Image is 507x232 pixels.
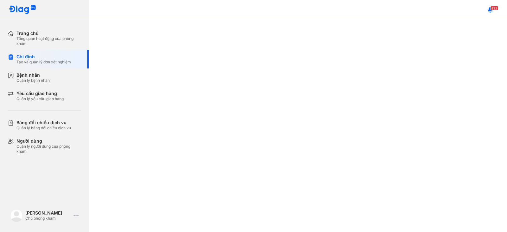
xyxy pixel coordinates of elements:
[491,6,498,10] span: 832
[9,5,36,15] img: logo
[16,126,71,131] div: Quản lý bảng đối chiếu dịch vụ
[16,30,81,36] div: Trang chủ
[16,54,71,60] div: Chỉ định
[16,138,81,144] div: Người dùng
[16,144,81,154] div: Quản lý người dùng của phòng khám
[25,216,71,221] div: Chủ phòng khám
[16,60,71,65] div: Tạo và quản lý đơn xét nghiệm
[25,210,71,216] div: [PERSON_NAME]
[16,72,50,78] div: Bệnh nhân
[16,120,71,126] div: Bảng đối chiếu dịch vụ
[16,36,81,46] div: Tổng quan hoạt động của phòng khám
[16,78,50,83] div: Quản lý bệnh nhân
[16,91,64,96] div: Yêu cầu giao hàng
[16,96,64,101] div: Quản lý yêu cầu giao hàng
[10,209,23,222] img: logo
